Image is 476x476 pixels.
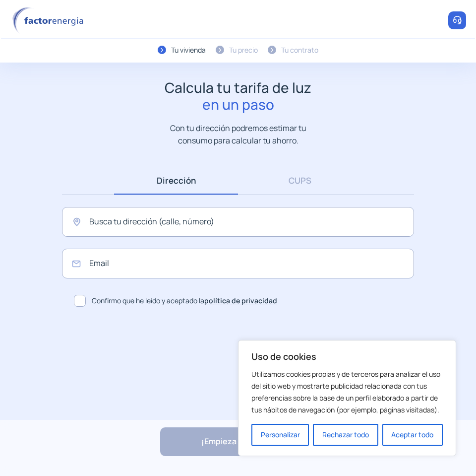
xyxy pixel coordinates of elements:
div: Tu vivienda [171,45,206,56]
a: Dirección [114,166,238,195]
a: CUPS [238,166,362,195]
div: Tu precio [229,45,258,56]
img: logo factor [10,7,89,34]
img: llamar [452,15,462,25]
div: Tu contrato [281,45,318,56]
p: Uso de cookies [251,350,443,362]
button: Aceptar todo [382,424,443,446]
p: Con tu dirección podremos estimar tu consumo para calcular tu ahorro. [160,122,316,146]
button: Personalizar [251,424,309,446]
div: Uso de cookies [238,340,456,456]
button: Rechazar todo [313,424,378,446]
h1: Calcula tu tarifa de luz [165,79,311,113]
span: en un paso [165,96,311,113]
p: Utilizamos cookies propias y de terceros para analizar el uso del sitio web y mostrarte publicida... [251,368,443,416]
a: política de privacidad [204,296,277,305]
span: Confirmo que he leído y aceptado la [92,295,277,306]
